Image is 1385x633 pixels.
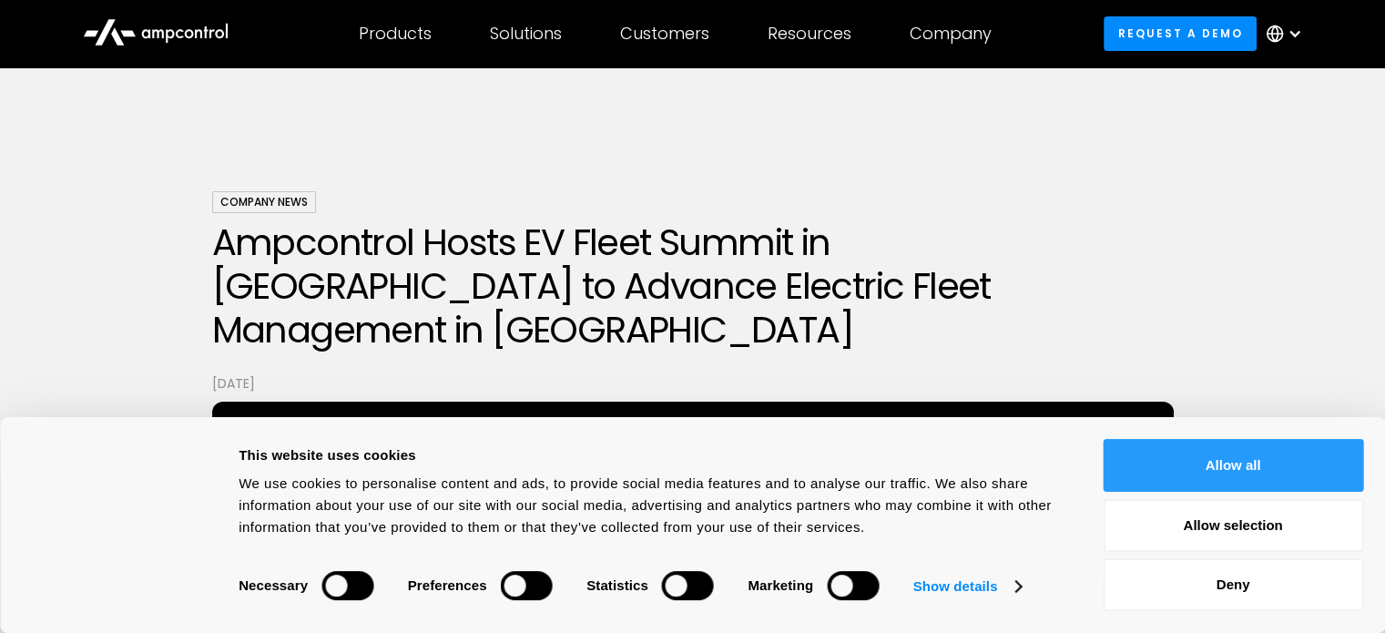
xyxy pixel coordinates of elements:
a: Request a demo [1104,16,1257,50]
div: This website uses cookies [239,444,1062,466]
div: Company [910,24,992,44]
div: Customers [620,24,709,44]
button: Allow all [1103,439,1363,492]
strong: Preferences [408,577,487,593]
div: Solutions [490,24,562,44]
a: Show details [913,573,1021,600]
div: We use cookies to personalise content and ads, to provide social media features and to analyse ou... [239,473,1062,538]
strong: Marketing [748,577,813,593]
div: Resources [768,24,851,44]
div: Products [359,24,432,44]
button: Allow selection [1103,499,1363,552]
strong: Statistics [586,577,648,593]
div: Company News [212,191,316,213]
h1: Ampcontrol Hosts EV Fleet Summit in [GEOGRAPHIC_DATA] to Advance Electric Fleet Management in [GE... [212,220,1174,352]
button: Deny [1103,558,1363,611]
legend: Consent Selection [238,563,239,564]
p: [DATE] [212,373,1174,393]
strong: Necessary [239,577,308,593]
